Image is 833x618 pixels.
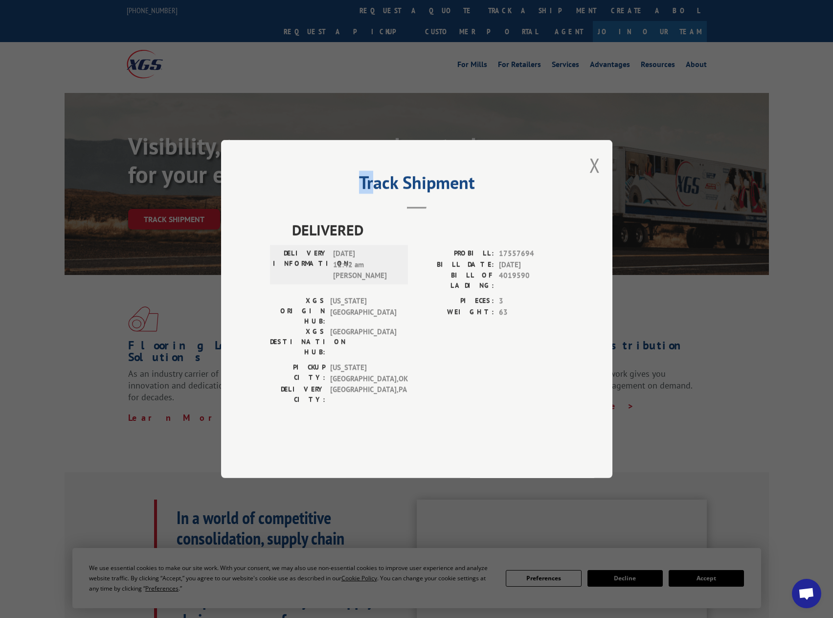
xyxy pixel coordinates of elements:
span: [GEOGRAPHIC_DATA] [330,326,396,357]
div: Open chat [792,579,821,608]
label: DELIVERY INFORMATION: [273,248,328,281]
label: PICKUP CITY: [270,362,325,384]
label: BILL OF LADING: [417,270,494,291]
button: Close modal [589,152,600,178]
span: 4019590 [499,270,563,291]
label: WEIGHT: [417,307,494,318]
label: PIECES: [417,296,494,307]
label: DELIVERY CITY: [270,384,325,405]
span: [DATE] 11:42 am [PERSON_NAME] [333,248,399,281]
span: [GEOGRAPHIC_DATA] , PA [330,384,396,405]
span: [US_STATE][GEOGRAPHIC_DATA] [330,296,396,326]
h2: Track Shipment [270,176,563,194]
label: XGS ORIGIN HUB: [270,296,325,326]
label: XGS DESTINATION HUB: [270,326,325,357]
label: PROBILL: [417,248,494,259]
span: 17557694 [499,248,563,259]
span: DELIVERED [292,219,563,241]
span: 63 [499,307,563,318]
span: [DATE] [499,259,563,271]
span: 3 [499,296,563,307]
label: BILL DATE: [417,259,494,271]
span: [US_STATE][GEOGRAPHIC_DATA] , OK [330,362,396,384]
